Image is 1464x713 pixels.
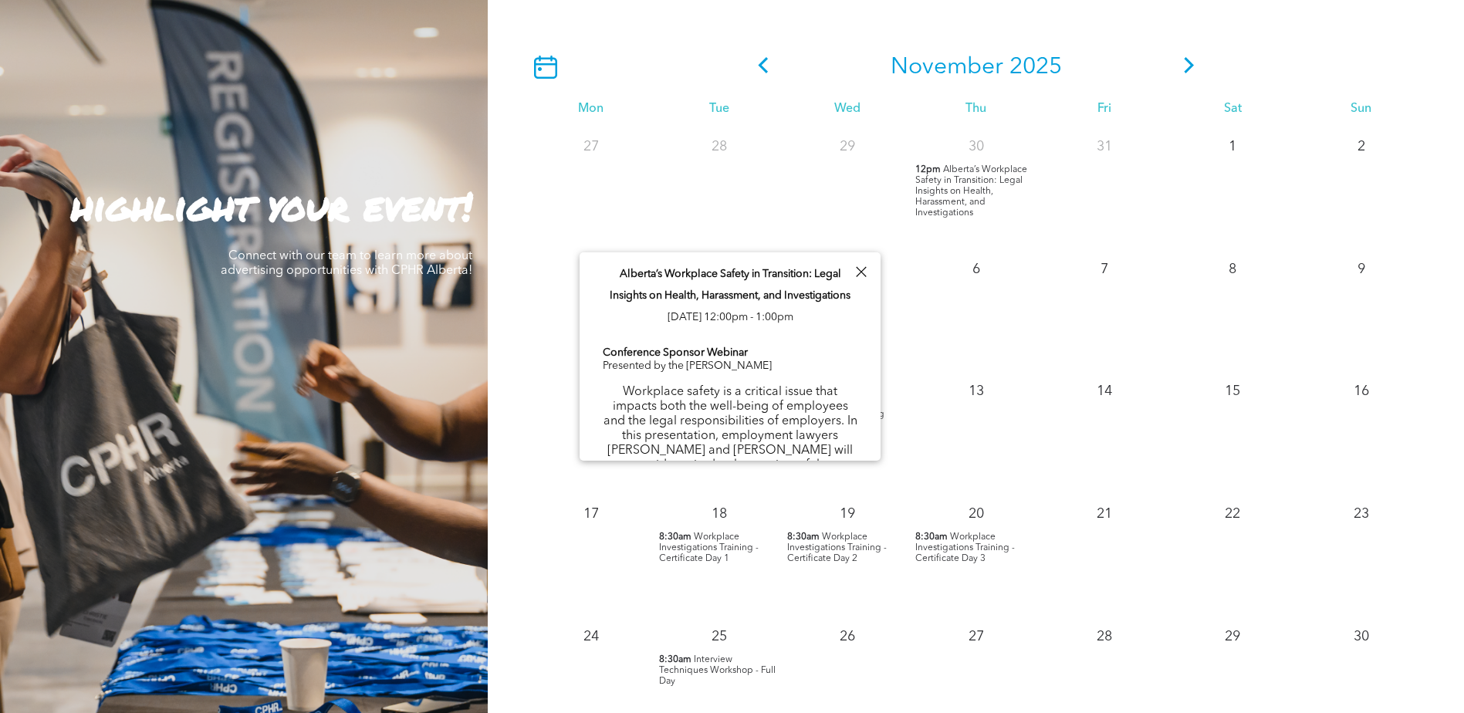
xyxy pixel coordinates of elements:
span: Workplace Investigations Training - Certificate Day 1 [659,532,759,563]
p: 26 [833,623,861,650]
p: 25 [705,623,733,650]
p: 13 [962,377,990,405]
p: Workplace safety is a critical issue that impacts both the well-being of employees and the legal ... [603,385,857,561]
p: 16 [1347,377,1375,405]
div: Sat [1168,102,1297,117]
span: 8:30am [787,532,820,542]
p: 22 [1219,500,1246,528]
p: 15 [1219,377,1246,405]
p: 21 [1090,500,1118,528]
p: 28 [705,133,733,161]
p: 18 [705,500,733,528]
p: 3 [577,255,605,283]
div: Thu [911,102,1040,117]
strong: highlight your event! [71,178,472,233]
div: Sun [1297,102,1425,117]
span: November [891,56,1003,79]
b: Conference Sponsor Webinar [603,347,748,358]
p: 14 [1090,377,1118,405]
span: Workplace Investigations Training - Certificate Day 2 [787,532,887,563]
span: 8:30am [915,532,948,542]
span: Alberta’s Workplace Safety in Transition: Legal Insights on Health, Harassment, and Investigations [915,165,1027,218]
div: Tue [655,102,783,117]
p: 17 [577,500,605,528]
span: [DATE] 12:00pm - 1:00pm [668,312,793,323]
p: 10 [577,377,605,405]
p: 6 [962,255,990,283]
span: Interview Techniques Workshop - Full Day [659,655,776,686]
p: 20 [962,500,990,528]
p: 29 [833,133,861,161]
span: 2025 [1009,56,1062,79]
span: Alberta’s Workplace Safety in Transition: Legal Insights on Health, Harassment, and Investigations [610,269,850,301]
p: 19 [833,500,861,528]
p: 2 [1347,133,1375,161]
div: Fri [1040,102,1168,117]
div: Wed [783,102,911,117]
p: 7 [1090,255,1118,283]
span: 8:30am [659,654,691,665]
span: Workplace Investigations Training - Certificate Day 3 [915,532,1015,563]
p: 8 [1219,255,1246,283]
p: 1 [1219,133,1246,161]
p: 30 [962,133,990,161]
div: Mon [526,102,654,117]
p: 23 [1347,500,1375,528]
p: 27 [577,133,605,161]
p: 9 [1347,255,1375,283]
p: 27 [962,623,990,650]
span: Connect with our team to learn more about advertising opportunities with CPHR Alberta! [221,250,472,277]
p: 28 [1090,623,1118,650]
p: 29 [1219,623,1246,650]
p: 24 [577,623,605,650]
p: 30 [1347,623,1375,650]
span: 12pm [915,164,941,175]
p: 31 [1090,133,1118,161]
span: 8:30am [659,532,691,542]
